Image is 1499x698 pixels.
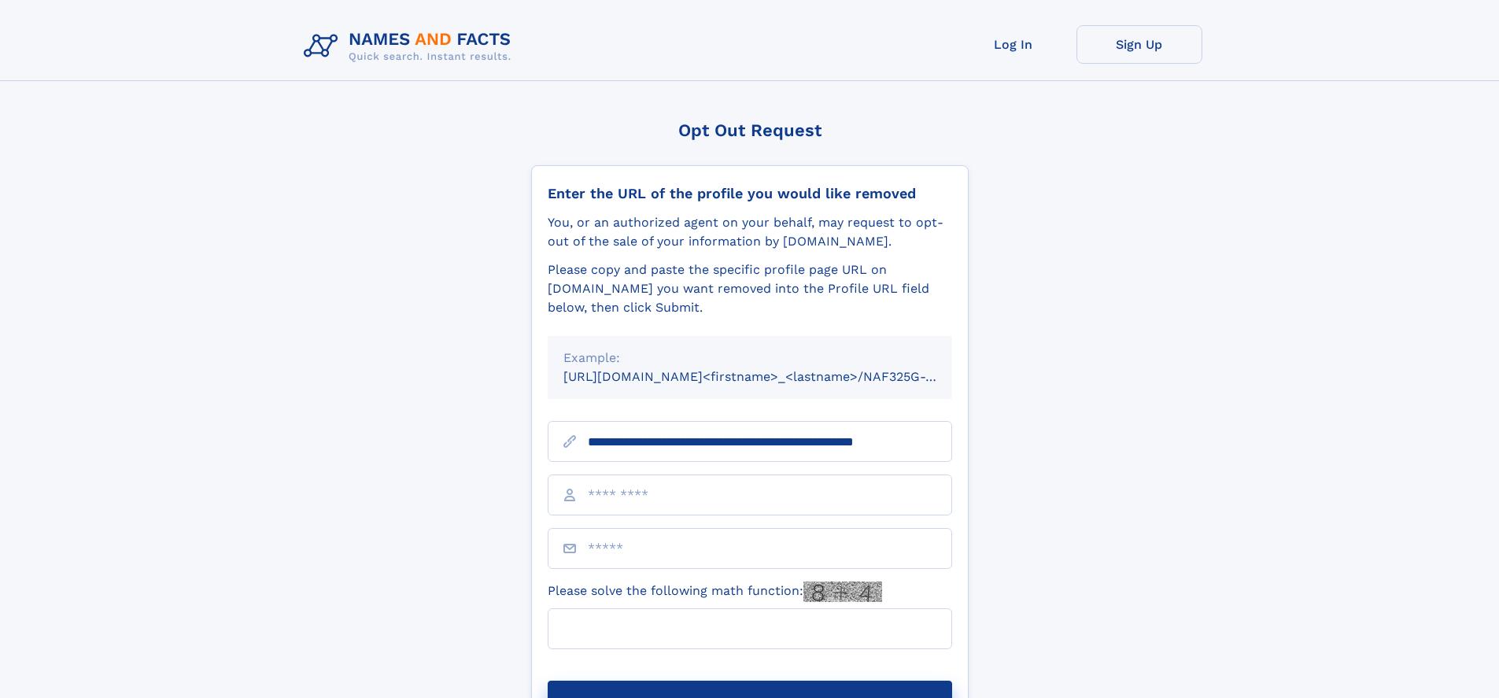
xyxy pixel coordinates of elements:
label: Please solve the following math function: [548,582,882,602]
div: Example: [563,349,936,367]
div: You, or an authorized agent on your behalf, may request to opt-out of the sale of your informatio... [548,213,952,251]
a: Sign Up [1076,25,1202,64]
div: Enter the URL of the profile you would like removed [548,185,952,202]
img: Logo Names and Facts [297,25,524,68]
a: Log In [951,25,1076,64]
div: Please copy and paste the specific profile page URL on [DOMAIN_NAME] you want removed into the Pr... [548,260,952,317]
div: Opt Out Request [531,120,969,140]
small: [URL][DOMAIN_NAME]<firstname>_<lastname>/NAF325G-xxxxxxxx [563,369,982,384]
